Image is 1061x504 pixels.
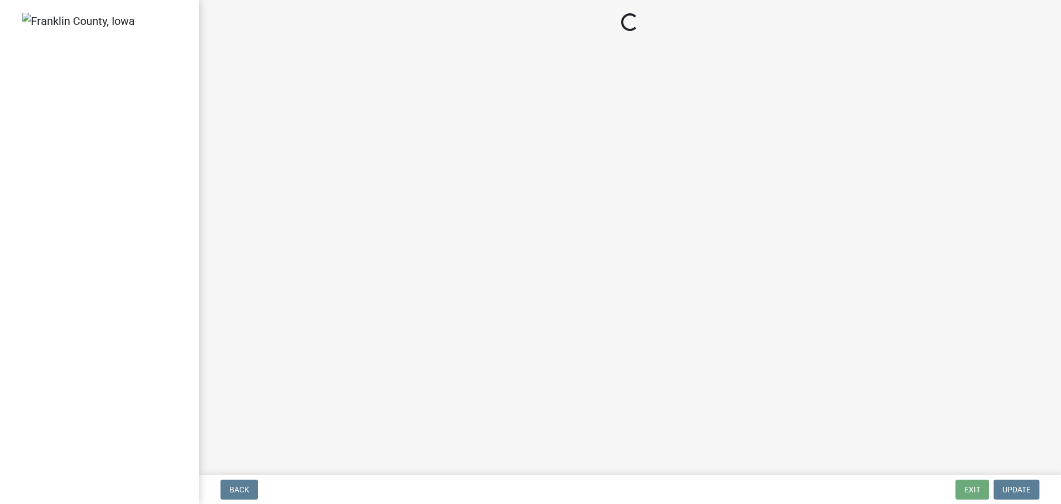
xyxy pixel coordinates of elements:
[229,485,249,494] span: Back
[955,480,989,500] button: Exit
[22,13,135,29] img: Franklin County, Iowa
[994,480,1039,500] button: Update
[220,480,258,500] button: Back
[1002,485,1031,494] span: Update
